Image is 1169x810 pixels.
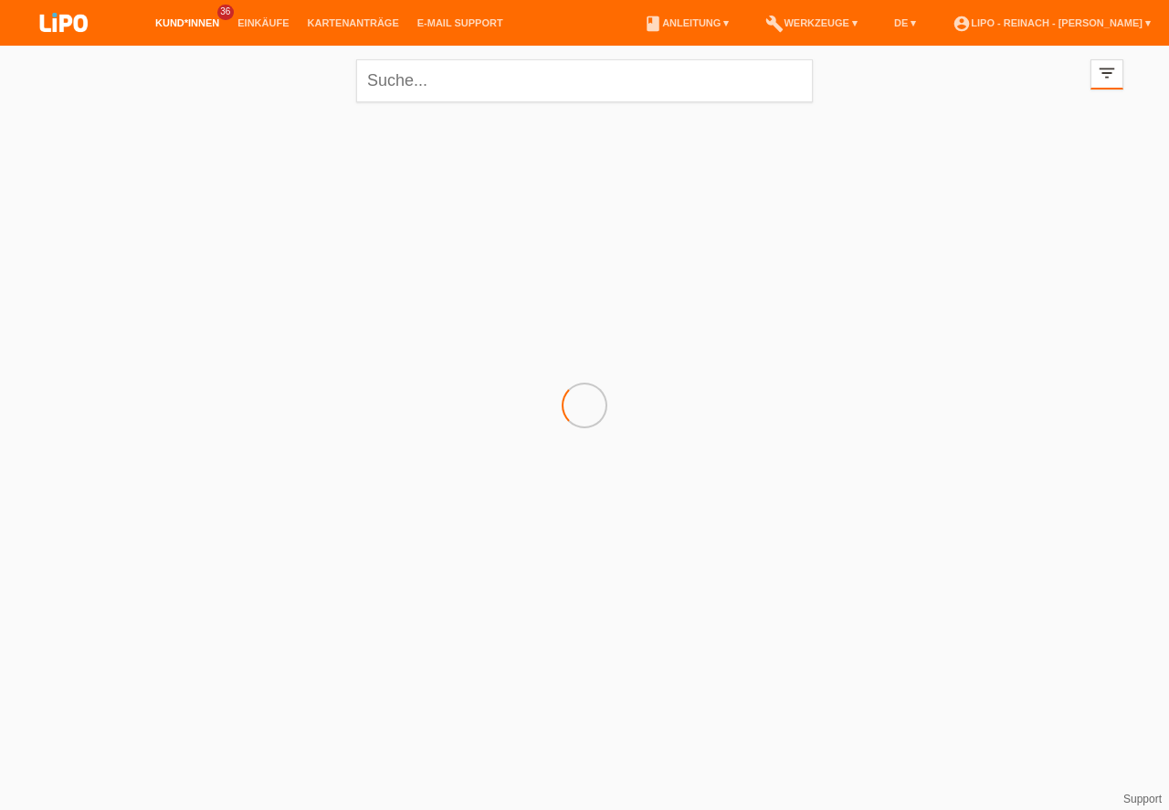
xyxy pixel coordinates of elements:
[217,5,234,20] span: 36
[953,15,971,33] i: account_circle
[885,17,925,28] a: DE ▾
[18,37,110,51] a: LIPO pay
[644,15,662,33] i: book
[408,17,512,28] a: E-Mail Support
[299,17,408,28] a: Kartenanträge
[756,17,867,28] a: buildWerkzeuge ▾
[1123,793,1162,805] a: Support
[635,17,738,28] a: bookAnleitung ▾
[1097,63,1117,83] i: filter_list
[228,17,298,28] a: Einkäufe
[356,59,813,102] input: Suche...
[765,15,784,33] i: build
[146,17,228,28] a: Kund*innen
[943,17,1160,28] a: account_circleLIPO - Reinach - [PERSON_NAME] ▾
